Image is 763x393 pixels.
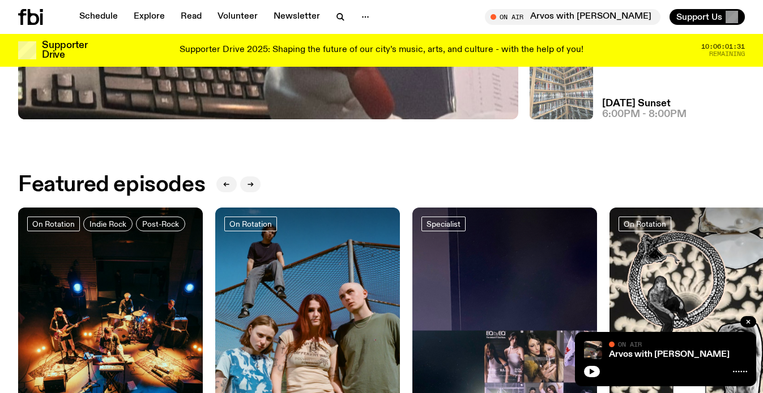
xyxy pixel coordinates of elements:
[676,12,722,22] span: Support Us
[127,9,172,25] a: Explore
[609,350,730,359] a: Arvos with [PERSON_NAME]
[27,217,80,231] a: On Rotation
[229,219,272,228] span: On Rotation
[421,217,466,231] a: Specialist
[73,9,125,25] a: Schedule
[224,217,277,231] a: On Rotation
[267,9,327,25] a: Newsletter
[624,219,666,228] span: On Rotation
[602,110,687,119] span: 6:00pm - 8:00pm
[42,41,87,60] h3: Supporter Drive
[83,217,133,231] a: Indie Rock
[709,51,745,57] span: Remaining
[174,9,208,25] a: Read
[89,219,126,228] span: Indie Rock
[619,217,671,231] a: On Rotation
[211,9,265,25] a: Volunteer
[701,44,745,50] span: 10:06:01:31
[670,9,745,25] button: Support Us
[602,99,671,109] a: [DATE] Sunset
[427,219,461,228] span: Specialist
[18,175,205,195] h2: Featured episodes
[32,219,75,228] span: On Rotation
[180,45,583,55] p: Supporter Drive 2025: Shaping the future of our city’s music, arts, and culture - with the help o...
[485,9,660,25] button: On AirArvos with [PERSON_NAME]
[142,219,179,228] span: Post-Rock
[618,340,642,348] span: On Air
[530,56,593,119] img: A corner shot of the fbi music library
[136,217,185,231] a: Post-Rock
